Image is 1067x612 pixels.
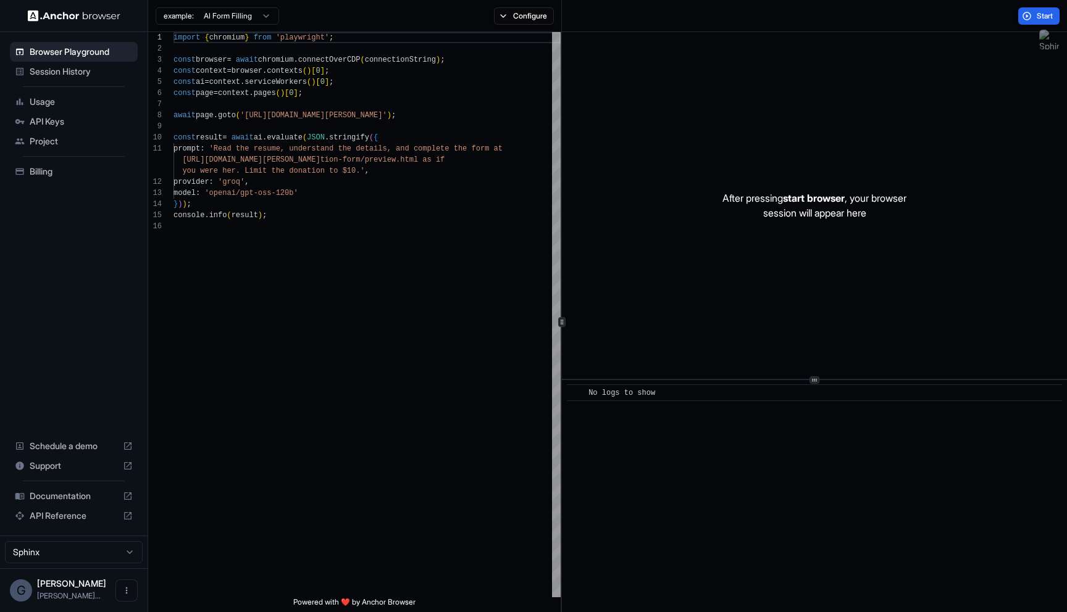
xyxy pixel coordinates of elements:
span: example: [164,11,194,21]
span: serviceWorkers [245,78,307,86]
span: . [325,133,329,142]
span: evaluate [267,133,303,142]
span: pages [254,89,276,97]
span: ( [236,111,240,120]
span: provider [174,178,209,186]
span: ( [303,67,307,75]
span: 'Read the resume, understand the details, and comp [209,144,432,153]
span: chromium [258,56,294,64]
div: 13 [148,188,162,199]
img: Sphinx [1039,30,1059,49]
div: G [10,579,32,602]
span: ( [276,89,280,97]
span: ; [262,211,267,220]
span: . [204,211,209,220]
div: 4 [148,65,162,76]
div: 12 [148,176,162,188]
span: ] [293,89,298,97]
div: 3 [148,54,162,65]
span: const [174,133,196,142]
div: 6 [148,88,162,99]
div: API Keys [10,112,138,131]
span: ; [329,78,333,86]
span: connectOverCDP [298,56,361,64]
p: After pressing , your browser session will appear here [722,191,906,220]
span: . [262,67,267,75]
div: Support [10,456,138,476]
button: Configure [494,7,554,25]
span: , [245,178,249,186]
span: 'playwright' [276,33,329,42]
span: ( [361,56,365,64]
span: ( [303,133,307,142]
span: Project [30,135,133,147]
span: gabriel@sphinxhq.com [37,591,101,600]
span: [ [285,89,289,97]
span: prompt [174,144,200,153]
button: Open menu [115,579,138,602]
div: Usage [10,92,138,112]
span: { [204,33,209,42]
span: = [214,89,218,97]
div: 1 [148,32,162,43]
span: ai [254,133,262,142]
span: ; [391,111,396,120]
span: Powered with ❤️ by Anchor Browser [293,597,416,612]
span: = [204,78,209,86]
span: tion-form/preview.html as if [320,155,445,164]
span: ; [298,89,303,97]
span: browser [232,67,262,75]
span: page [196,111,214,120]
span: No logs to show [588,389,655,397]
div: Session History [10,62,138,81]
div: 14 [148,199,162,210]
span: ) [280,89,285,97]
span: result [232,211,258,220]
span: ; [325,67,329,75]
div: 15 [148,210,162,221]
span: Usage [30,96,133,108]
span: await [174,111,196,120]
span: Session History [30,65,133,78]
span: API Keys [30,115,133,128]
span: : [200,144,204,153]
span: start browser [783,192,845,204]
span: browser [196,56,227,64]
span: Gabriel Taboada [37,578,106,589]
span: you were her. Limit the donation to $10.' [182,167,364,175]
div: Project [10,131,138,151]
div: 2 [148,43,162,54]
div: 10 [148,132,162,143]
span: ] [320,67,325,75]
div: Billing [10,162,138,181]
span: , [365,167,369,175]
span: ( [369,133,374,142]
span: = [227,67,231,75]
span: . [240,78,245,86]
span: context [196,67,227,75]
span: Billing [30,165,133,178]
span: . [214,111,218,120]
span: : [196,189,200,197]
span: ) [178,200,182,209]
div: Documentation [10,486,138,506]
span: from [254,33,272,42]
div: 8 [148,110,162,121]
span: const [174,67,196,75]
span: . [262,133,267,142]
span: ) [258,211,262,220]
span: Start [1037,11,1054,21]
span: . [293,56,298,64]
span: : [209,178,214,186]
span: '[URL][DOMAIN_NAME][PERSON_NAME]' [240,111,387,120]
span: ​ [573,387,579,399]
div: 9 [148,121,162,132]
span: 0 [289,89,293,97]
div: 5 [148,76,162,88]
img: Anchor Logo [28,10,120,22]
span: 'groq' [218,178,245,186]
span: ] [325,78,329,86]
span: ) [307,67,311,75]
span: console [174,211,204,220]
span: } [174,200,178,209]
